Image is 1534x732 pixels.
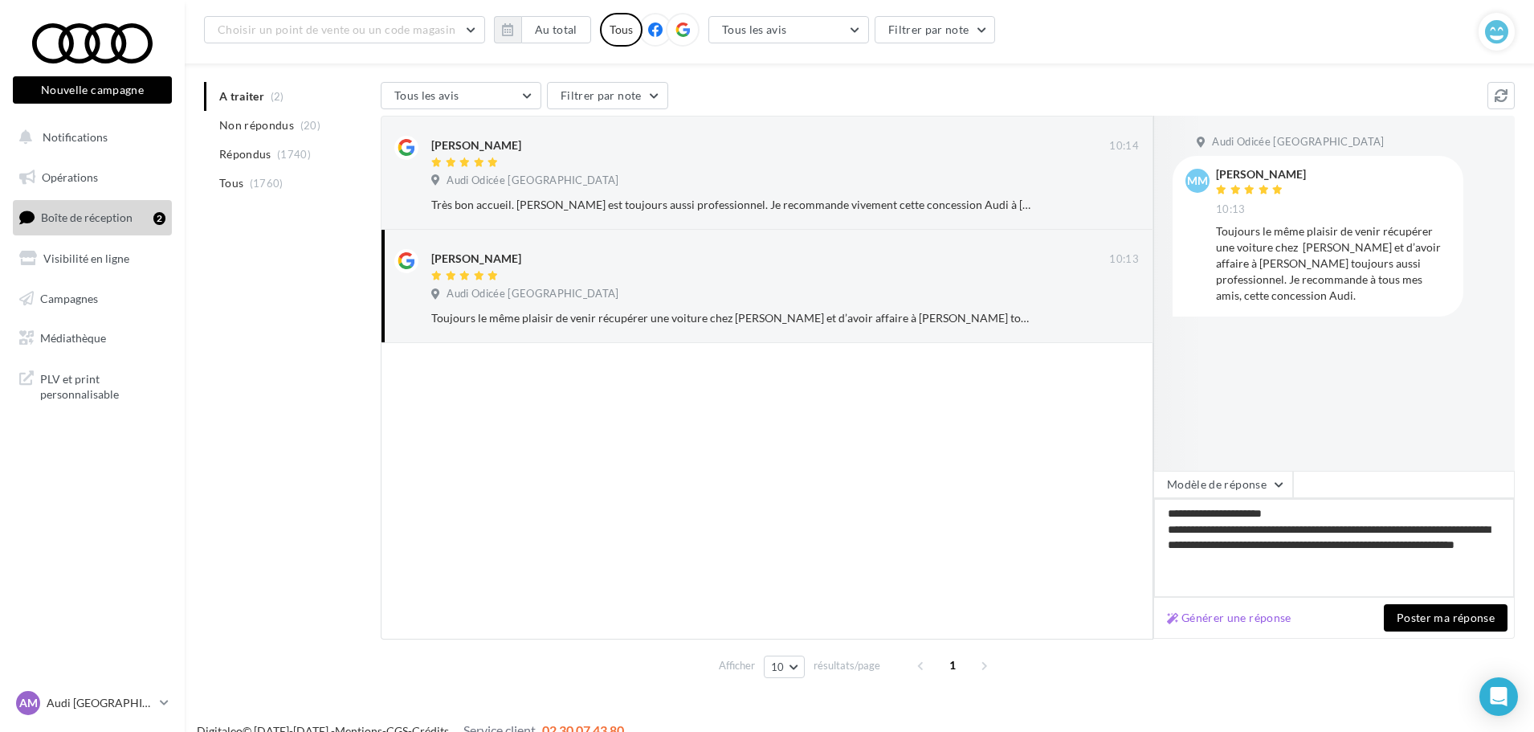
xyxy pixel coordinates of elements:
p: Audi [GEOGRAPHIC_DATA] [47,695,153,711]
button: Choisir un point de vente ou un code magasin [204,16,485,43]
span: Tous [219,175,243,191]
button: Générer une réponse [1161,608,1298,628]
div: [PERSON_NAME] [1216,169,1306,180]
span: 10 [771,660,785,673]
a: AM Audi [GEOGRAPHIC_DATA] [13,688,172,718]
span: (1760) [250,177,284,190]
span: 10:14 [1109,139,1139,153]
span: Notifications [43,130,108,144]
button: 10 [764,656,805,678]
div: Très bon accueil. [PERSON_NAME] est toujours aussi professionnel. Je recommande vivement cette co... [431,197,1034,213]
span: Audi Odicée [GEOGRAPHIC_DATA] [447,287,618,301]
span: 10:13 [1109,252,1139,267]
span: Répondus [219,146,271,162]
div: Tous [600,13,643,47]
button: Filtrer par note [875,16,996,43]
button: Au total [494,16,591,43]
div: [PERSON_NAME] [431,137,521,153]
span: mm [1187,173,1208,189]
button: Notifications [10,121,169,154]
span: Médiathèque [40,331,106,345]
div: Open Intercom Messenger [1479,677,1518,716]
a: Boîte de réception2 [10,200,175,235]
span: Opérations [42,170,98,184]
button: Tous les avis [708,16,869,43]
div: [PERSON_NAME] [431,251,521,267]
button: Modèle de réponse [1153,471,1293,498]
span: Visibilité en ligne [43,251,129,265]
div: 2 [153,212,165,225]
span: 1 [940,652,965,678]
span: Choisir un point de vente ou un code magasin [218,22,455,36]
span: Tous les avis [722,22,787,36]
span: Tous les avis [394,88,459,102]
span: Audi Odicée [GEOGRAPHIC_DATA] [447,174,618,188]
a: Campagnes [10,282,175,316]
div: Toujours le même plaisir de venir récupérer une voiture chez [PERSON_NAME] et d’avoir affaire à [... [431,310,1034,326]
div: Toujours le même plaisir de venir récupérer une voiture chez [PERSON_NAME] et d’avoir affaire à [... [1216,223,1450,304]
button: Poster ma réponse [1384,604,1507,632]
span: Non répondus [219,117,294,133]
span: 10:13 [1216,202,1246,217]
a: Médiathèque [10,321,175,355]
span: Boîte de réception [41,211,133,224]
span: Audi Odicée [GEOGRAPHIC_DATA] [1212,135,1384,149]
a: Opérations [10,161,175,194]
span: (1740) [277,148,311,161]
a: Visibilité en ligne [10,242,175,276]
button: Au total [521,16,591,43]
button: Nouvelle campagne [13,76,172,104]
button: Filtrer par note [547,82,668,109]
span: AM [19,695,38,711]
span: (20) [300,119,320,132]
span: Afficher [719,658,755,673]
span: PLV et print personnalisable [40,368,165,403]
button: Tous les avis [381,82,541,109]
a: PLV et print personnalisable [10,362,175,409]
span: Campagnes [40,291,98,305]
span: résultats/page [814,658,880,673]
